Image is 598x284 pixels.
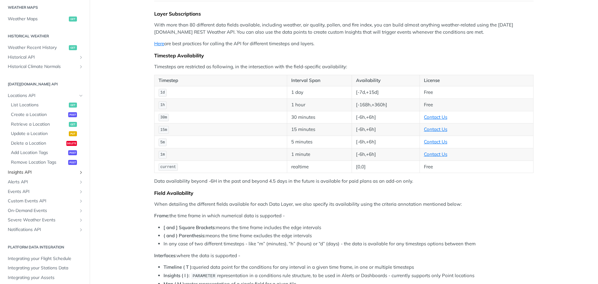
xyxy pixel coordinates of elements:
[160,128,167,132] span: 15m
[5,81,85,87] h2: [DATE][DOMAIN_NAME] API
[160,103,165,107] span: 1h
[8,139,85,148] a: Delete a Locationdelete
[78,199,83,204] button: Show subpages for Custom Events API
[11,159,67,166] span: Remove Location Tags
[5,33,85,39] h2: Historical Weather
[78,55,83,60] button: Show subpages for Historical API
[8,54,77,60] span: Historical API
[5,215,85,225] a: Severe Weather EventsShow subpages for Severe Weather Events
[69,103,77,108] span: get
[5,53,85,62] a: Historical APIShow subpages for Historical API
[154,52,534,59] div: Timestep Availability
[420,75,533,86] th: License
[287,123,352,136] td: 15 minutes
[154,40,534,47] p: are best practices for calling the API for different timesteps and layers.
[8,256,83,262] span: Integrating your Flight Schedule
[69,17,77,22] span: get
[5,263,85,273] a: Integrating your Stations Data
[78,208,83,213] button: Show subpages for On-Demand Events
[8,45,67,51] span: Weather Recent History
[8,275,83,281] span: Integrating your Assets
[5,196,85,206] a: Custom Events APIShow subpages for Custom Events API
[287,148,352,161] td: 1 minute
[5,91,85,100] a: Locations APIHide subpages for Locations API
[352,86,420,99] td: [-7d,+15d]
[8,16,67,22] span: Weather Maps
[78,227,83,232] button: Show subpages for Notifications API
[420,86,533,99] td: Free
[8,169,77,176] span: Insights API
[287,136,352,148] td: 5 minutes
[8,208,77,214] span: On-Demand Events
[11,140,65,147] span: Delete a Location
[78,189,83,194] button: Show subpages for Events API
[8,217,77,223] span: Severe Weather Events
[78,93,83,98] button: Hide subpages for Locations API
[154,178,534,185] p: Data availability beyond -6H in the past and beyond 4.5 days in the future is available for paid ...
[154,201,534,208] p: When detailing the different fields available for each Data Layer, we also specify its availabili...
[5,187,85,196] a: Events APIShow subpages for Events API
[68,150,77,155] span: post
[424,151,447,157] a: Contact Us
[11,150,67,156] span: Add Location Tags
[154,11,534,17] div: Layer Subscriptions
[5,254,85,263] a: Integrating your Flight Schedule
[154,212,534,219] p: the time frame in which numerical data is supported -
[154,63,534,70] p: Timesteps are restricted as following, in the intersection with the field-specific availability:
[287,161,352,173] td: realtime
[8,120,85,129] a: Retrieve a Locationget
[5,244,85,250] h2: Platform DATA integration
[352,123,420,136] td: [-6h,+6h]
[424,139,447,145] a: Contact Us
[5,43,85,52] a: Weather Recent Historyget
[69,131,77,136] span: put
[69,122,77,127] span: get
[164,232,534,239] li: means the time frame excludes the edge intervals
[164,224,216,230] strong: [ and ] Square Brackets:
[8,198,77,204] span: Custom Events API
[154,75,287,86] th: Timestep
[8,158,85,167] a: Remove Location Tagspost
[352,136,420,148] td: [-6h,+6h]
[8,64,77,70] span: Historical Climate Normals
[352,161,420,173] td: [0,0]
[160,90,165,95] span: 1d
[424,114,447,120] a: Contact Us
[11,121,67,128] span: Retrieve a Location
[8,129,85,138] a: Update a Locationput
[5,62,85,71] a: Historical Climate NormalsShow subpages for Historical Climate Normals
[160,165,176,169] span: current
[287,75,352,86] th: Interval Span
[287,111,352,123] td: 30 minutes
[5,14,85,24] a: Weather Mapsget
[78,64,83,69] button: Show subpages for Historical Climate Normals
[164,233,206,238] strong: ( and ) Parenthesis:
[5,177,85,187] a: Alerts APIShow subpages for Alerts API
[8,227,77,233] span: Notifications API
[69,45,77,50] span: get
[5,168,85,177] a: Insights APIShow subpages for Insights API
[154,22,534,36] p: With more than 80 different data fields available, including weather, air quality, pollen, and fi...
[164,264,534,271] li: queried data point for the conditions for any interval in a given time frame, in one or multiple ...
[154,253,177,258] strong: Interfaces:
[8,179,77,185] span: Alerts API
[66,141,77,146] span: delete
[164,272,534,279] li: representation in a conditions rule structure, to be used in Alerts or Dashboards - currently sup...
[164,240,534,248] li: In any case of two different timesteps - like “m” (minutes), “h” (hours) or “d” (days) - the data...
[11,131,67,137] span: Update a Location
[8,265,83,271] span: Integrating your Stations Data
[164,224,534,231] li: means the time frame includes the edge intervals
[11,102,67,108] span: List Locations
[5,206,85,215] a: On-Demand EventsShow subpages for On-Demand Events
[352,99,420,111] td: [-168h,+360h]
[68,160,77,165] span: post
[154,252,534,259] p: where the data is supported -
[11,112,67,118] span: Create a Location
[5,5,85,10] h2: Weather Maps
[160,152,165,157] span: 1m
[5,273,85,282] a: Integrating your Assets
[154,190,534,196] div: Field Availability
[160,115,167,120] span: 30m
[420,99,533,111] td: Free
[420,161,533,173] td: Free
